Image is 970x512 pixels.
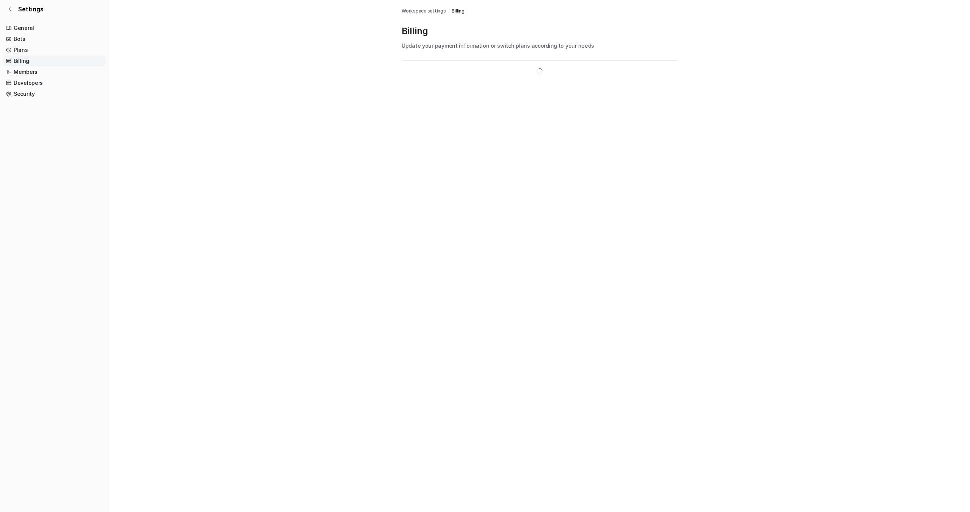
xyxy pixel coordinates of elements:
[3,78,106,88] a: Developers
[3,45,106,55] a: Plans
[3,89,106,99] a: Security
[3,56,106,66] a: Billing
[448,8,450,14] span: /
[3,34,106,44] a: Bots
[402,8,446,14] a: Workspace settings
[452,8,464,14] a: Billing
[18,5,44,14] span: Settings
[402,42,677,50] p: Update your payment information or switch plans according to your needs
[3,67,106,77] a: Members
[402,25,677,37] p: Billing
[3,23,106,33] a: General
